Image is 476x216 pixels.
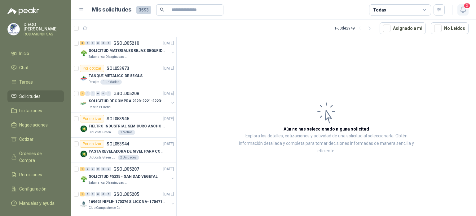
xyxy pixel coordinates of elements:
p: GSOL005207 [113,167,139,171]
div: 0 [90,41,95,45]
div: 0 [96,167,100,171]
p: BioCosta Green Energy S.A.S [89,130,117,135]
img: Company Logo [80,75,87,82]
a: Remisiones [7,169,64,181]
div: Por cotizar [80,140,104,148]
span: Inicio [19,50,29,57]
div: 0 [96,192,100,196]
p: [DATE] [163,141,174,147]
div: 1 [80,192,85,196]
p: TANQUE METÁLICO DE 55 GLS [89,73,143,79]
p: [DATE] [163,66,174,71]
div: 0 [106,91,111,96]
img: Logo peakr [7,7,39,15]
div: 1 - 50 de 2949 [334,23,375,33]
div: 3 [80,41,85,45]
h1: Mis solicitudes [92,5,131,14]
span: Remisiones [19,171,42,178]
p: [DATE] [163,91,174,97]
span: Cotizar [19,136,33,143]
a: Órdenes de Compra [7,148,64,166]
p: Salamanca Oleaginosas SAS [89,180,128,185]
img: Company Logo [80,175,87,183]
a: 1 0 0 0 0 0 GSOL005207[DATE] Company LogoSOLICITUD #5235 - SANIDAD VEGETALSalamanca Oleaginosas SAS [80,165,175,185]
img: Company Logo [80,49,87,57]
div: Por cotizar [80,115,104,122]
div: 0 [106,167,111,171]
div: 0 [90,167,95,171]
span: Configuración [19,186,46,192]
a: 1 0 0 0 0 0 GSOL005205[DATE] Company Logo169692 NIPLE- 170376 SILICONA- 170471 VALVULA REGClub Ca... [80,191,175,210]
p: [DATE] [163,191,174,197]
a: Inicio [7,48,64,59]
div: Por cotizar [80,65,104,72]
div: 0 [101,167,106,171]
a: 3 0 0 0 0 0 GSOL005210[DATE] Company LogoSOLICITUD MATERIALES REJAS SEGURIDAD - OFICINASalamanca ... [80,39,175,59]
p: SOLICITUD MATERIALES REJAS SEGURIDAD - OFICINA [89,48,166,54]
p: SOL053945 [107,117,129,121]
p: FIELTRO INDUSTRIAL SEMIDURO ANCHO 25 MM [89,123,166,129]
p: Explora los detalles, cotizaciones y actividad de una solicitud al seleccionarla. Obtén informaci... [239,132,414,155]
div: 0 [96,91,100,96]
p: SOLICITUD DE COMPRA 2220-2221-2223-2224 [89,98,166,104]
span: search [160,7,164,12]
a: Chat [7,62,64,74]
div: 0 [85,192,90,196]
div: 1 Unidades [100,80,122,85]
p: SOL053973 [107,66,129,71]
div: Todas [373,7,386,13]
p: GSOL005208 [113,91,139,96]
span: Órdenes de Compra [19,150,58,164]
div: 0 [85,91,90,96]
p: [DATE] [163,166,174,172]
div: 0 [85,41,90,45]
p: RODAMUNDI SAS [24,32,64,36]
img: Company Logo [80,100,87,107]
div: 1 Metros [118,130,135,135]
a: Licitaciones [7,105,64,117]
p: [DATE] [163,116,174,122]
p: 169692 NIPLE- 170376 SILICONA- 170471 VALVULA REG [89,199,166,205]
span: Negociaciones [19,122,48,128]
div: 0 [106,192,111,196]
p: [DATE] [163,40,174,46]
p: PASTA REVELADORA DE NIVEL PARA COMBUSTIBLES/ACEITES DE COLOR ROSADA marca kolor kut [89,149,166,154]
div: 0 [90,192,95,196]
div: 1 [80,91,85,96]
img: Company Logo [80,200,87,208]
a: Negociaciones [7,119,64,131]
p: Club Campestre de Cali [89,205,122,210]
div: 1 [80,167,85,171]
span: 3593 [136,6,151,14]
button: 3 [457,4,469,16]
div: 0 [101,41,106,45]
div: 0 [106,41,111,45]
span: Chat [19,64,29,71]
div: 0 [96,41,100,45]
img: Company Logo [80,125,87,132]
p: BioCosta Green Energy S.A.S [89,155,117,160]
a: Tareas [7,76,64,88]
img: Company Logo [8,23,20,35]
div: 2 Unidades [118,155,139,160]
div: 0 [101,192,106,196]
div: 0 [85,167,90,171]
span: 3 [464,3,470,9]
p: GSOL005205 [113,192,139,196]
p: Salamanca Oleaginosas SAS [89,54,128,59]
p: GSOL005210 [113,41,139,45]
a: Por cotizarSOL053944[DATE] Company LogoPASTA REVELADORA DE NIVEL PARA COMBUSTIBLES/ACEITES DE COL... [71,138,176,163]
button: No Leídos [431,22,469,34]
span: Licitaciones [19,107,42,114]
span: Tareas [19,79,33,85]
div: 0 [101,91,106,96]
button: Asignado a mi [380,22,426,34]
a: Manuales y ayuda [7,197,64,209]
a: Configuración [7,183,64,195]
a: Solicitudes [7,90,64,102]
p: DIEGO [PERSON_NAME] [24,22,64,31]
img: Company Logo [80,150,87,158]
a: Cotizar [7,133,64,145]
p: SOLICITUD #5235 - SANIDAD VEGETAL [89,174,158,180]
span: Manuales y ayuda [19,200,55,207]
